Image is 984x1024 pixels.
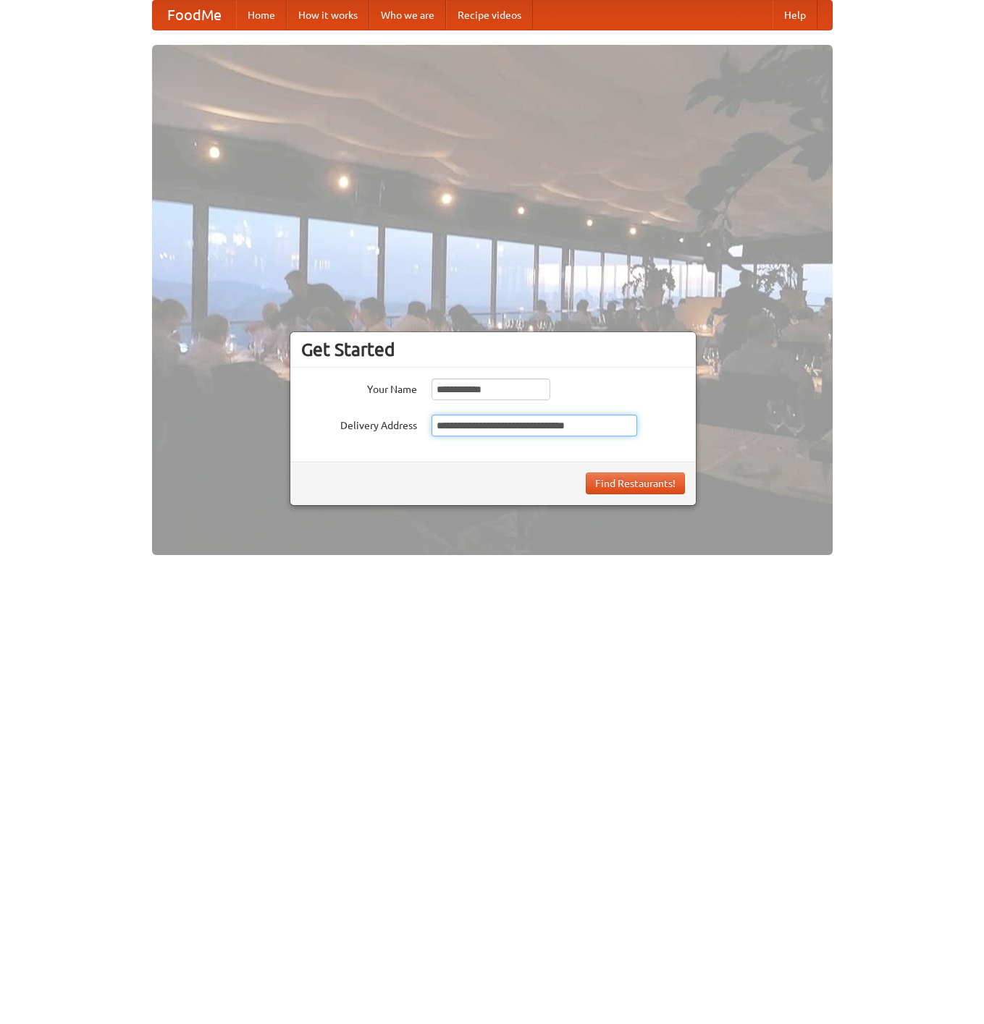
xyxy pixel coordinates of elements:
a: Help [773,1,817,30]
a: FoodMe [153,1,236,30]
h3: Get Started [301,339,685,360]
a: How it works [287,1,369,30]
a: Recipe videos [446,1,533,30]
a: Home [236,1,287,30]
button: Find Restaurants! [586,473,685,494]
label: Your Name [301,378,417,397]
a: Who we are [369,1,446,30]
label: Delivery Address [301,415,417,433]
